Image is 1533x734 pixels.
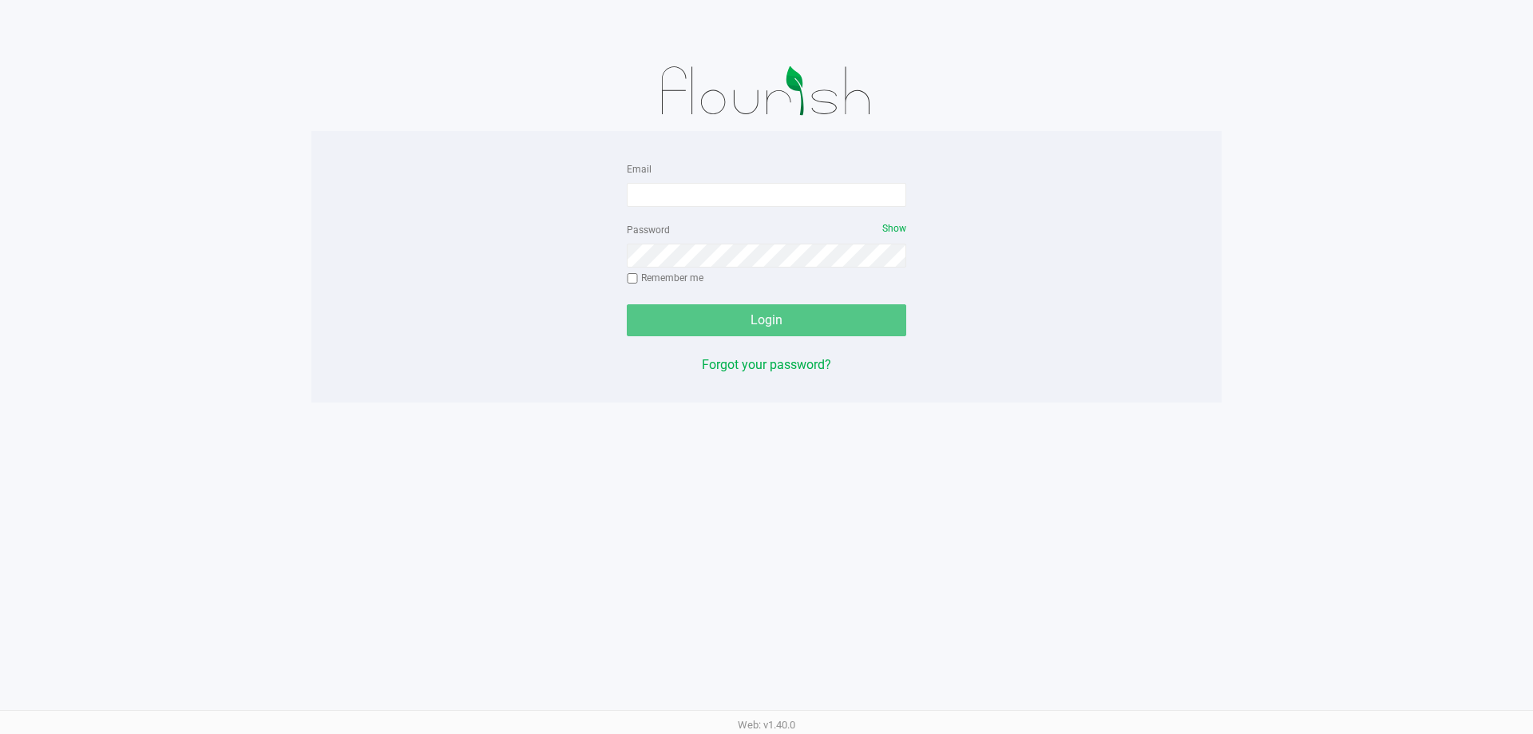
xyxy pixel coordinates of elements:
label: Email [627,162,652,177]
button: Forgot your password? [702,355,831,375]
label: Password [627,223,670,237]
label: Remember me [627,271,703,285]
span: Show [882,223,906,234]
input: Remember me [627,273,638,284]
span: Web: v1.40.0 [738,719,795,731]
